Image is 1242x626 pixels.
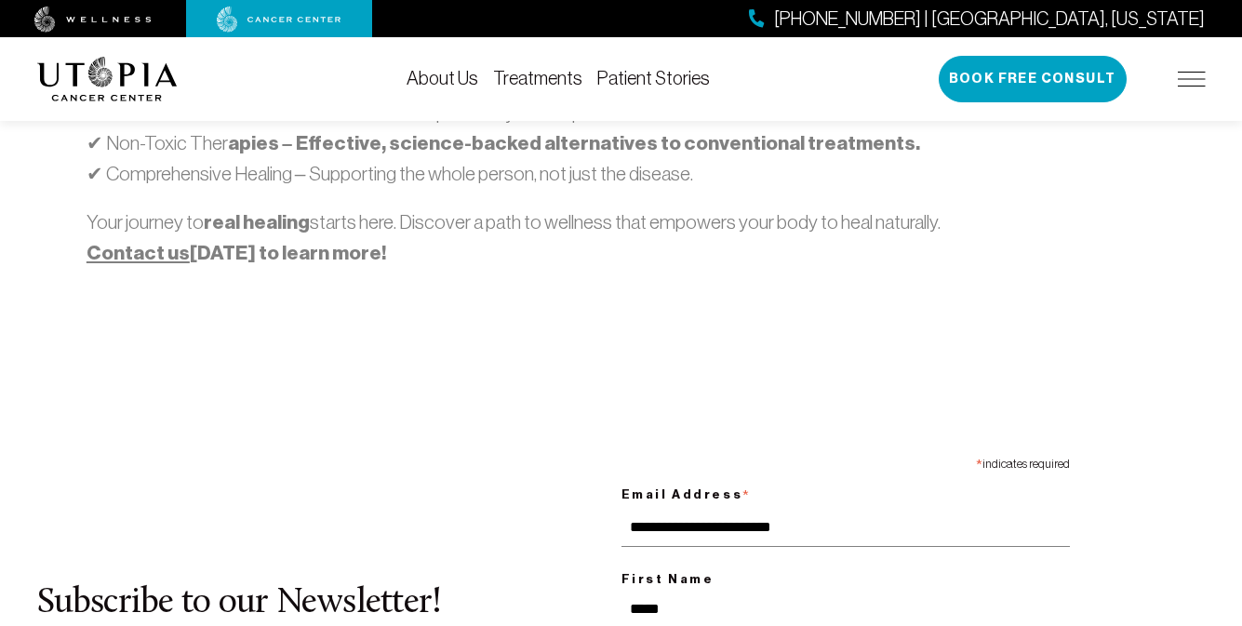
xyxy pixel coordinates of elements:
[621,448,1070,475] div: indicates required
[103,101,276,126] strong: Personalized Care
[87,99,1155,189] p: ✔ – Tailored treatment plans for your unique needs. ✔ Non-Toxic Ther ✔ Comprehensive Healing – Su...
[228,131,920,155] strong: apies – Effective, science-backed alternatives to conventional treatments.
[1178,72,1206,87] img: icon-hamburger
[204,210,310,234] strong: real healing
[774,6,1205,33] span: [PHONE_NUMBER] | [GEOGRAPHIC_DATA], [US_STATE]
[87,207,1155,268] p: Your journey to starts here. Discover a path to wellness that empowers your body to heal naturally.
[87,241,190,265] a: Contact us
[493,68,582,88] a: Treatments
[217,7,341,33] img: cancer center
[749,6,1205,33] a: [PHONE_NUMBER] | [GEOGRAPHIC_DATA], [US_STATE]
[597,68,710,88] a: Patient Stories
[37,57,178,101] img: logo
[621,568,1070,591] label: First Name
[939,56,1127,102] button: Book Free Consult
[37,584,621,623] h2: Subscribe to our Newsletter!
[34,7,152,33] img: wellness
[621,475,1070,509] label: Email Address
[407,68,478,88] a: About Us
[87,241,386,265] strong: [DATE] to learn more!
